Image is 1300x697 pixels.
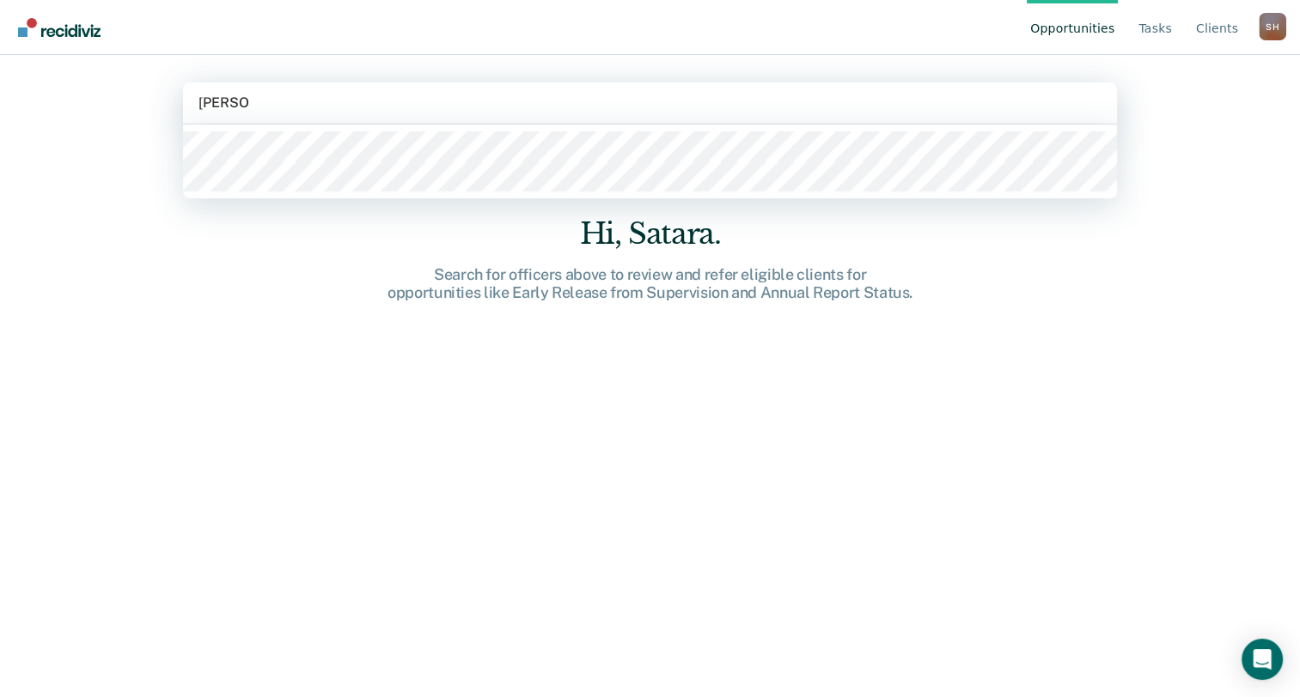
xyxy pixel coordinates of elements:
[375,265,925,302] div: Search for officers above to review and refer eligible clients for opportunities like Early Relea...
[1259,13,1286,40] div: S H
[1242,639,1283,680] div: Open Intercom Messenger
[375,216,925,252] div: Hi, Satara.
[1259,13,1286,40] button: Profile dropdown button
[18,18,101,37] img: Recidiviz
